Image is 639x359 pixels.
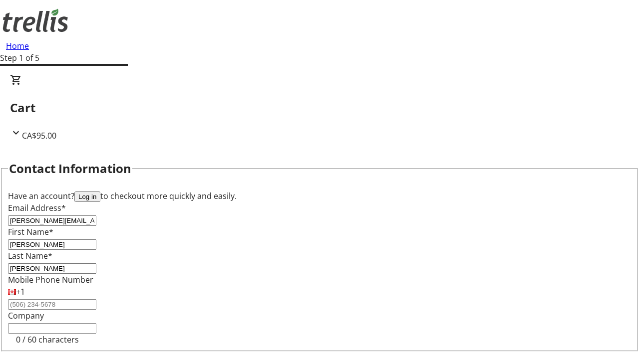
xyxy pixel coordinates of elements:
[10,74,629,142] div: CartCA$95.00
[8,274,93,285] label: Mobile Phone Number
[10,99,629,117] h2: Cart
[74,191,100,202] button: Log in
[8,226,53,237] label: First Name*
[8,310,44,321] label: Company
[8,299,96,310] input: (506) 234-5678
[8,250,52,261] label: Last Name*
[16,334,79,345] tr-character-limit: 0 / 60 characters
[22,130,56,141] span: CA$95.00
[9,160,131,178] h2: Contact Information
[8,190,631,202] div: Have an account? to checkout more quickly and easily.
[8,202,66,213] label: Email Address*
